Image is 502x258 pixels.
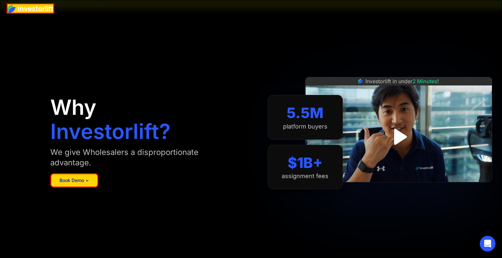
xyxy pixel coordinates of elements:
div: 5.5M [287,104,324,122]
a: Book Demo ➢ [50,173,98,188]
span: 2 Minutes [412,78,437,84]
h1: Investorlift? [50,121,171,142]
div: Open Intercom Messenger [480,236,495,251]
div: $1B+ [288,154,323,172]
div: Investorlift in under ! [365,77,439,85]
iframe: Customer reviews powered by Trustpilot [350,186,448,193]
div: assignment fees [282,173,328,180]
div: platform buyers [283,123,327,130]
div: We give Wholesalers a disproportionate advantage. [50,147,232,168]
h1: Why [50,97,96,118]
a: open lightbox [384,122,413,151]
